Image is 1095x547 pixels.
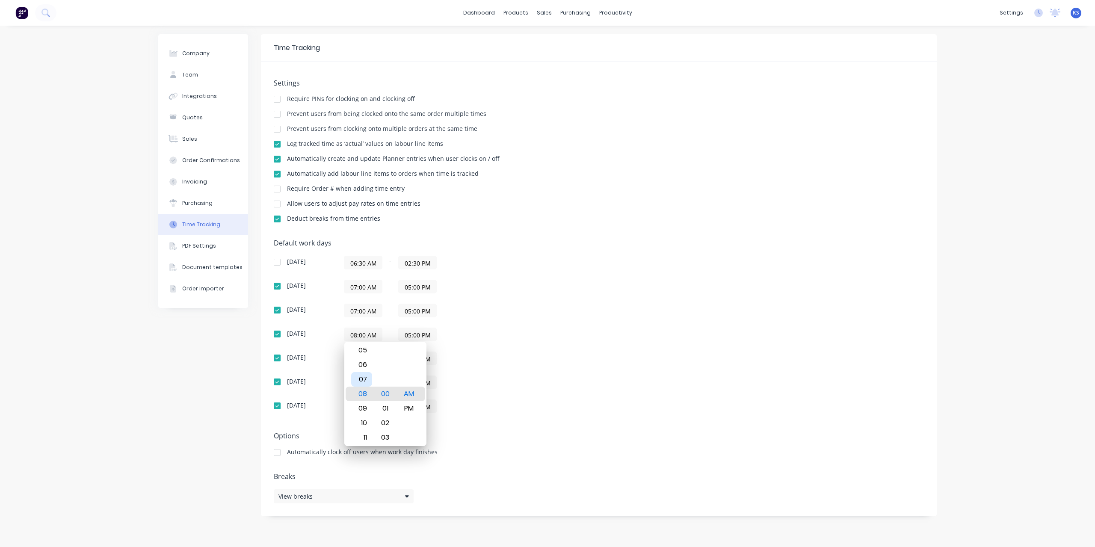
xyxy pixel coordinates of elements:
h5: Default work days [274,239,924,247]
div: PDF Settings [182,242,216,250]
div: 03 [375,430,396,445]
div: Prevent users from being clocked onto the same order multiple times [287,111,486,117]
div: Team [182,71,198,79]
div: Company [182,50,210,57]
div: Require PINs for clocking on and clocking off [287,96,415,102]
div: purchasing [556,6,595,19]
div: - [344,328,558,341]
div: Time Tracking [182,221,220,228]
div: - [344,280,558,293]
div: sales [533,6,556,19]
button: Document templates [158,257,248,278]
button: Invoicing [158,171,248,192]
div: - [344,256,558,269]
h5: Settings [274,79,924,87]
div: productivity [595,6,636,19]
div: Sales [182,135,197,143]
div: 01 [375,401,396,416]
div: 09 [351,401,372,416]
div: 06 [351,358,372,372]
button: Purchasing [158,192,248,214]
div: Time Tracking [274,43,320,53]
div: 11 [351,430,372,445]
input: Start [344,256,382,269]
div: Automatically create and update Planner entries when user clocks on / off [287,156,500,162]
input: Start [344,280,382,293]
div: Integrations [182,92,217,100]
input: Finish [399,328,436,341]
div: Invoicing [182,178,207,186]
div: Allow users to adjust pay rates on time entries [287,201,420,207]
button: Sales [158,128,248,150]
input: Start [344,328,382,341]
div: 10 [351,416,372,430]
div: Purchasing [182,199,213,207]
div: Minute [373,342,397,446]
span: View breaks [278,492,313,501]
div: - [344,352,558,365]
div: 07 [351,372,372,387]
div: AM [398,387,419,401]
input: Finish [399,304,436,317]
div: Prevent users from clocking onto multiple orders at the same time [287,126,477,132]
h5: Breaks [274,473,924,481]
div: - [344,399,558,413]
button: Integrations [158,86,248,107]
div: [DATE] [287,331,306,337]
div: Order Confirmations [182,157,240,164]
div: - [344,376,558,389]
input: Finish [399,256,436,269]
button: Company [158,43,248,64]
img: Factory [15,6,28,19]
div: - [344,304,558,317]
h5: Options [274,432,924,440]
div: [DATE] [287,402,306,408]
div: [DATE] [287,355,306,361]
div: Document templates [182,263,243,271]
input: Start [344,304,382,317]
input: Finish [399,280,436,293]
button: Order Confirmations [158,150,248,171]
div: settings [995,6,1027,19]
div: Hour [350,342,373,446]
div: 08 [351,387,372,401]
div: [DATE] [287,283,306,289]
button: Time Tracking [158,214,248,235]
div: [DATE] [287,378,306,384]
button: Team [158,64,248,86]
div: PM [398,401,419,416]
button: Order Importer [158,278,248,299]
div: Deduct breaks from time entries [287,216,380,222]
div: Quotes [182,114,203,121]
button: Quotes [158,107,248,128]
a: dashboard [459,6,499,19]
span: KS [1073,9,1079,17]
div: Order Importer [182,285,224,293]
div: Automatically clock off users when work day finishes [287,449,438,455]
button: PDF Settings [158,235,248,257]
div: 05 [351,343,372,358]
div: Log tracked time as ‘actual’ values on labour line items [287,141,443,147]
div: products [499,6,533,19]
div: 02 [375,416,396,430]
div: 00 [375,387,396,401]
div: Automatically add labour line items to orders when time is tracked [287,171,479,177]
div: Require Order # when adding time entry [287,186,405,192]
div: [DATE] [287,259,306,265]
div: [DATE] [287,307,306,313]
